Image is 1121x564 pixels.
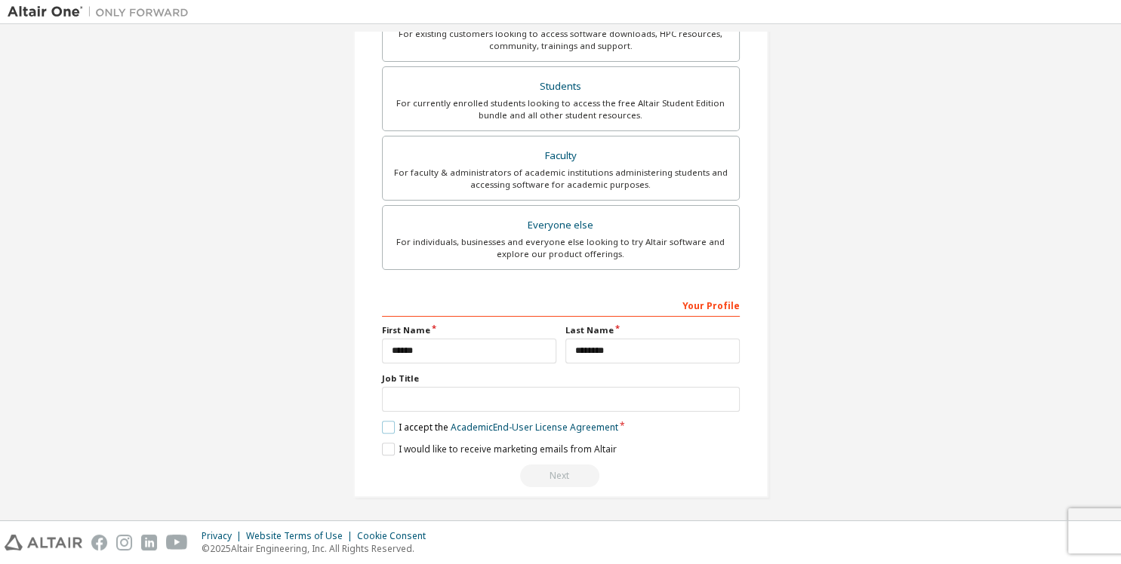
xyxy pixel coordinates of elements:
[392,167,730,191] div: For faculty & administrators of academic institutions administering students and accessing softwa...
[5,535,82,550] img: altair_logo.svg
[451,421,618,434] a: Academic End-User License Agreement
[382,421,618,434] label: I accept the
[141,535,157,550] img: linkedin.svg
[382,464,740,487] div: Read and acccept EULA to continue
[382,372,740,385] label: Job Title
[565,324,740,336] label: Last Name
[392,76,730,97] div: Students
[8,5,196,20] img: Altair One
[357,530,435,542] div: Cookie Consent
[392,97,730,121] div: For currently enrolled students looking to access the free Altair Student Edition bundle and all ...
[382,443,617,455] label: I would like to receive marketing emails from Altair
[246,530,357,542] div: Website Terms of Use
[166,535,188,550] img: youtube.svg
[382,324,556,336] label: First Name
[202,542,435,555] p: © 2025 Altair Engineering, Inc. All Rights Reserved.
[91,535,107,550] img: facebook.svg
[392,146,730,167] div: Faculty
[392,28,730,52] div: For existing customers looking to access software downloads, HPC resources, community, trainings ...
[382,293,740,317] div: Your Profile
[392,236,730,260] div: For individuals, businesses and everyone else looking to try Altair software and explore our prod...
[392,215,730,236] div: Everyone else
[202,530,246,542] div: Privacy
[116,535,132,550] img: instagram.svg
